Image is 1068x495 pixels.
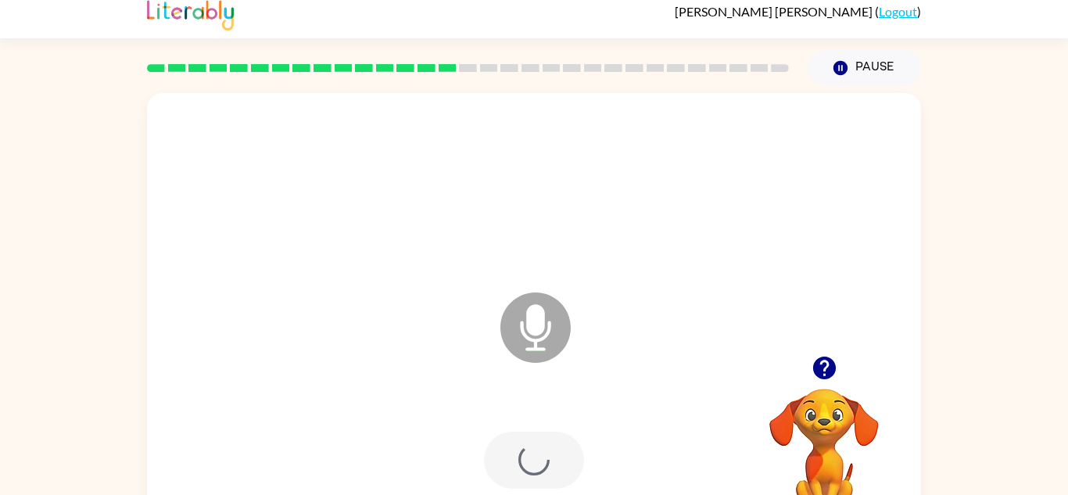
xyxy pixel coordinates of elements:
a: Logout [879,4,917,19]
span: [PERSON_NAME] [PERSON_NAME] [675,4,875,19]
div: ( ) [675,4,921,19]
button: Pause [808,50,921,86]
